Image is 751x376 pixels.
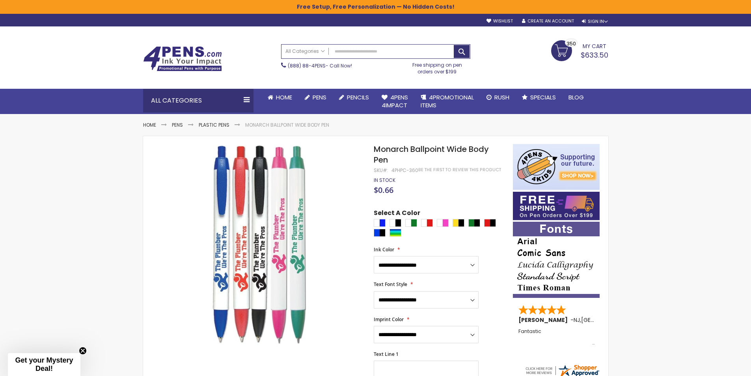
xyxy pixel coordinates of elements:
div: White|Pink [437,219,449,227]
li: Monarch Ballpoint Wide Body Pen [245,122,329,128]
div: White|Green [405,219,417,227]
a: 4Pens4impact [375,89,414,114]
a: Pens [172,122,183,128]
div: Availability [374,177,395,183]
a: Specials [516,89,562,106]
a: Plastic Pens [199,122,229,128]
a: Create an Account [522,18,574,24]
span: $633.50 [581,50,608,60]
span: Imprint Color [374,316,404,323]
div: Assorted [389,229,401,237]
a: Home [261,89,298,106]
a: All Categories [281,45,329,58]
div: Blue|Black [374,229,386,237]
span: 4Pens 4impact [382,93,408,109]
div: Green|Black [468,219,480,227]
span: Select A Color [374,209,420,219]
span: All Categories [285,48,325,54]
span: Monarch Ballpoint Wide Body Pen [374,144,489,165]
span: Pens [313,93,326,101]
span: NJ [574,316,580,324]
a: Pencils [333,89,375,106]
span: Ink Color [374,246,394,253]
span: [PERSON_NAME] [518,316,570,324]
a: Wishlist [486,18,513,24]
a: 4PROMOTIONALITEMS [414,89,480,114]
div: Get your Mystery Deal!Close teaser [8,353,80,376]
div: White|Blue [374,219,386,227]
img: 4Pens Custom Pens and Promotional Products [143,46,222,71]
strong: SKU [374,167,388,174]
a: Blog [562,89,590,106]
a: $633.50 350 [551,40,608,60]
span: Pencils [347,93,369,101]
span: Rush [494,93,509,101]
span: Text Font Style [374,281,407,288]
img: Monarch Ballpoint Wide Body Pen [159,143,363,348]
span: Text Line 1 [374,351,399,357]
div: Fantastic [518,329,595,346]
div: 4PHPC-360 [391,167,418,174]
img: Free shipping on orders over $199 [513,192,600,220]
span: [GEOGRAPHIC_DATA] [581,316,639,324]
a: Be the first to review this product [418,167,501,173]
span: Blog [568,93,584,101]
div: Free shipping on pen orders over $199 [404,59,470,75]
span: 4PROMOTIONAL ITEMS [421,93,474,109]
img: font-personalization-examples [513,222,600,298]
span: - Call Now! [288,62,352,69]
a: Pens [298,89,333,106]
span: - , [570,316,639,324]
a: (888) 88-4PENS [288,62,326,69]
span: Get your Mystery Deal! [15,356,73,372]
a: Home [143,122,156,128]
span: 350 [567,40,576,47]
div: White|Red [421,219,433,227]
img: 4pens 4 kids [513,144,600,190]
a: Rush [480,89,516,106]
div: All Categories [143,89,253,112]
span: Home [276,93,292,101]
button: Close teaser [79,347,87,355]
div: Sign In [582,19,608,24]
div: Yellow|Black [453,219,464,227]
span: $0.66 [374,185,393,195]
div: Red|Black [484,219,496,227]
span: Specials [530,93,556,101]
span: In stock [374,177,395,183]
div: White|Black [389,219,401,227]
